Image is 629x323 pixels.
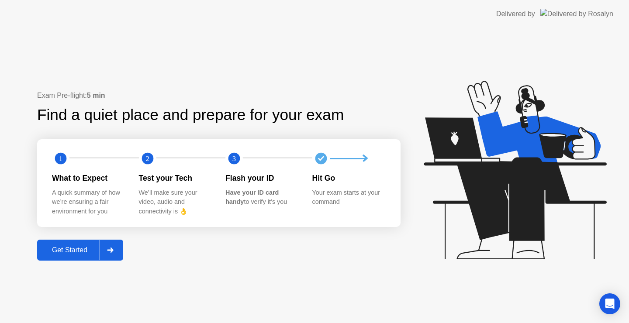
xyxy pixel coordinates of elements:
b: 5 min [87,92,105,99]
div: Exam Pre-flight: [37,90,401,101]
text: 1 [59,155,62,163]
div: Test your Tech [139,172,212,184]
div: Find a quiet place and prepare for your exam [37,103,345,127]
text: 3 [232,155,236,163]
b: Have your ID card handy [225,189,279,206]
div: Your exam starts at your command [312,188,385,207]
div: Hit Go [312,172,385,184]
div: Delivered by [496,9,535,19]
div: Open Intercom Messenger [599,293,620,314]
div: We’ll make sure your video, audio and connectivity is 👌 [139,188,212,216]
div: A quick summary of how we’re ensuring a fair environment for you [52,188,125,216]
div: Flash your ID [225,172,298,184]
div: What to Expect [52,172,125,184]
div: to verify it’s you [225,188,298,207]
img: Delivered by Rosalyn [540,9,613,19]
div: Get Started [40,246,100,254]
button: Get Started [37,240,123,261]
text: 2 [145,155,149,163]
